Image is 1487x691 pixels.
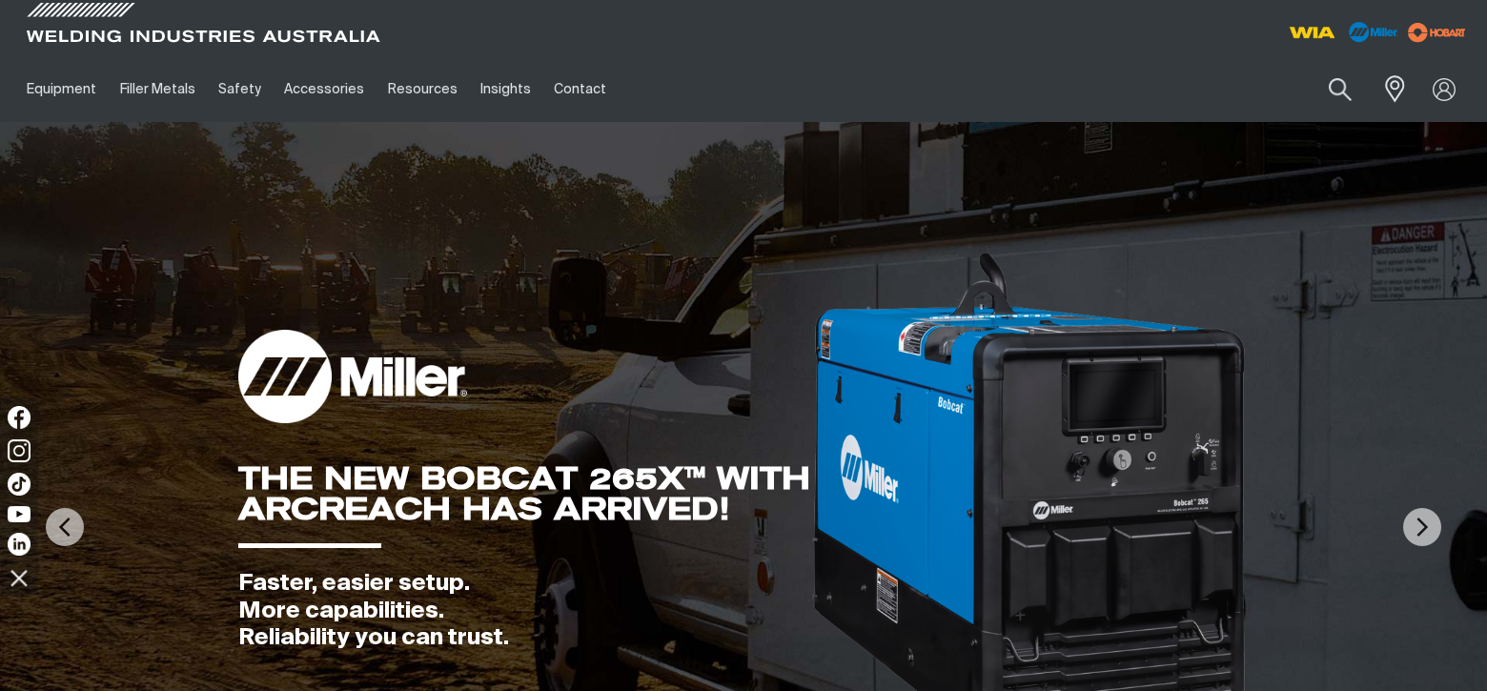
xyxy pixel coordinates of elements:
[1284,67,1373,112] input: Product name or item number...
[1308,67,1373,112] button: Search products
[46,508,84,546] img: PrevArrow
[15,56,108,122] a: Equipment
[273,56,376,122] a: Accessories
[8,506,31,522] img: YouTube
[8,406,31,429] img: Facebook
[8,439,31,462] img: Instagram
[108,56,206,122] a: Filler Metals
[542,56,618,122] a: Contact
[1403,508,1441,546] img: NextArrow
[238,570,811,652] div: Faster, easier setup. More capabilities. Reliability you can trust.
[377,56,469,122] a: Resources
[8,473,31,496] img: TikTok
[15,56,1108,122] nav: Main
[238,463,811,524] div: THE NEW BOBCAT 265X™ WITH ARCREACH HAS ARRIVED!
[207,56,273,122] a: Safety
[1402,18,1472,47] img: miller
[469,56,542,122] a: Insights
[8,533,31,556] img: LinkedIn
[3,561,35,594] img: hide socials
